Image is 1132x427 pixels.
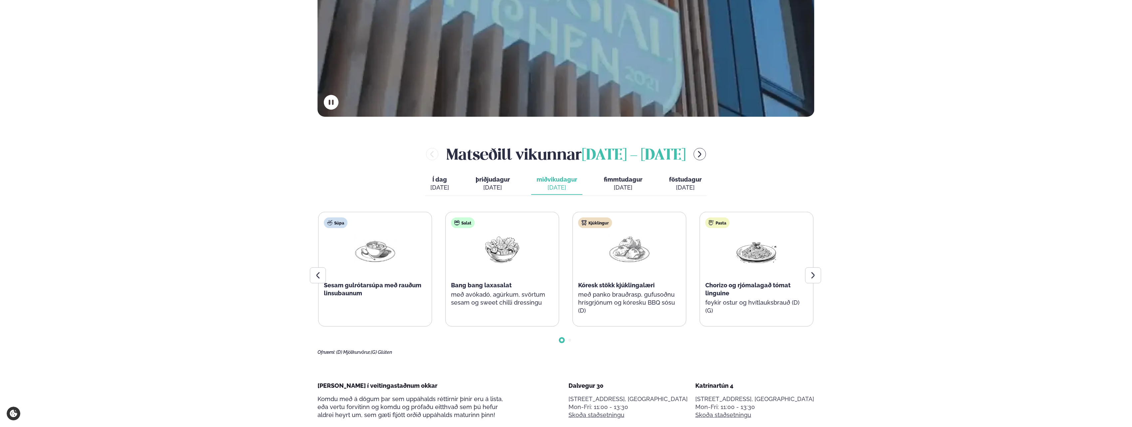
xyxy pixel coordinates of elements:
[604,176,642,183] span: fimmtudagur
[705,217,730,228] div: Pasta
[354,233,396,264] img: Soup.png
[454,220,460,225] img: salad.svg
[735,233,778,264] img: Spagetti.png
[568,403,688,411] div: Mon-Fri: 11:00 - 13:30
[695,395,814,403] p: [STREET_ADDRESS], [GEOGRAPHIC_DATA]
[451,217,475,228] div: Salat
[371,350,392,355] span: (G) Glúten
[664,173,707,195] button: föstudagur [DATE]
[709,220,714,225] img: pasta.svg
[7,407,20,420] a: Cookie settings
[669,176,702,183] span: föstudagur
[598,173,648,195] button: fimmtudagur [DATE]
[568,382,688,390] div: Dalvegur 30
[582,148,686,163] span: [DATE] - [DATE]
[578,291,681,315] p: með panko brauðrasp, gufusoðnu hrísgrjónum og kóresku BBQ sósu (D)
[318,382,437,389] span: [PERSON_NAME] í veitingastaðnum okkar
[470,173,515,195] button: þriðjudagur [DATE]
[425,173,454,195] button: Í dag [DATE]
[327,220,333,225] img: soup.svg
[561,339,563,342] span: Go to slide 1
[324,217,347,228] div: Súpa
[695,411,751,419] a: Skoða staðsetningu
[426,148,438,160] button: menu-btn-left
[336,350,371,355] span: (D) Mjólkurvörur,
[324,282,421,297] span: Sesam gulrótarsúpa með rauðum linsubaunum
[581,220,587,225] img: chicken.svg
[695,403,814,411] div: Mon-Fri: 11:00 - 13:30
[669,184,702,192] div: [DATE]
[476,184,510,192] div: [DATE]
[705,282,791,297] span: Chorizo og rjómalagað tómat linguine
[695,382,814,390] div: Katrínartún 4
[537,184,577,192] div: [DATE]
[604,184,642,192] div: [DATE]
[430,176,449,184] span: Í dag
[568,339,571,342] span: Go to slide 2
[578,217,612,228] div: Kjúklingur
[318,350,335,355] span: Ofnæmi:
[694,148,706,160] button: menu-btn-right
[451,291,554,307] p: með avókadó, agúrkum, svörtum sesam og sweet chilli dressingu
[568,411,624,419] a: Skoða staðsetningu
[318,395,503,418] span: Komdu með á dögum þar sem uppáhalds réttirnir þínir eru á lista, eða vertu forvitinn og komdu og ...
[608,233,651,264] img: Chicken-thighs.png
[430,184,449,192] div: [DATE]
[531,173,582,195] button: miðvikudagur [DATE]
[476,176,510,183] span: þriðjudagur
[481,233,524,264] img: Salad.png
[446,143,686,165] h2: Matseðill vikunnar
[568,395,688,403] p: [STREET_ADDRESS], [GEOGRAPHIC_DATA]
[705,299,808,315] p: feykir ostur og hvítlauksbrauð (D) (G)
[578,282,655,289] span: Kóresk stökk kjúklingalæri
[451,282,512,289] span: Bang bang laxasalat
[537,176,577,183] span: miðvikudagur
